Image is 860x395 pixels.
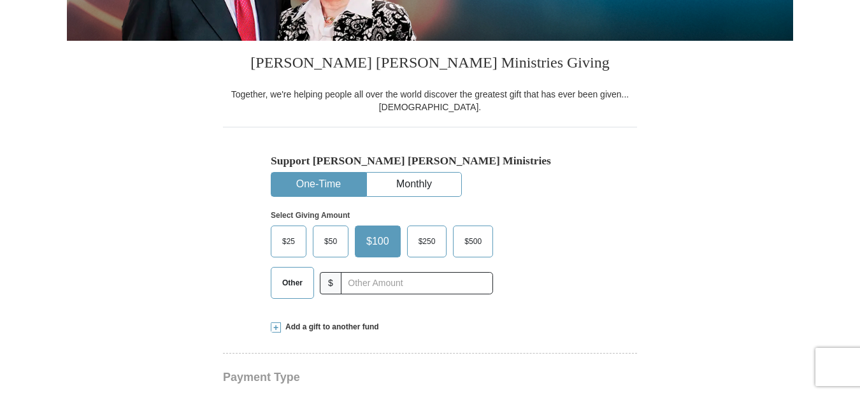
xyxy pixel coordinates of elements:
button: One-Time [271,173,366,196]
h3: [PERSON_NAME] [PERSON_NAME] Ministries Giving [223,41,637,88]
span: $50 [318,232,343,251]
span: $250 [412,232,442,251]
span: $500 [458,232,488,251]
h5: Support [PERSON_NAME] [PERSON_NAME] Ministries [271,154,589,168]
input: Other Amount [341,272,493,294]
span: $ [320,272,341,294]
div: Together, we're helping people all over the world discover the greatest gift that has ever been g... [223,88,637,113]
strong: Select Giving Amount [271,211,350,220]
span: $25 [276,232,301,251]
span: $100 [360,232,396,251]
span: Add a gift to another fund [281,322,379,333]
button: Monthly [367,173,461,196]
span: Other [276,273,309,292]
h4: Payment Type [223,372,637,382]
